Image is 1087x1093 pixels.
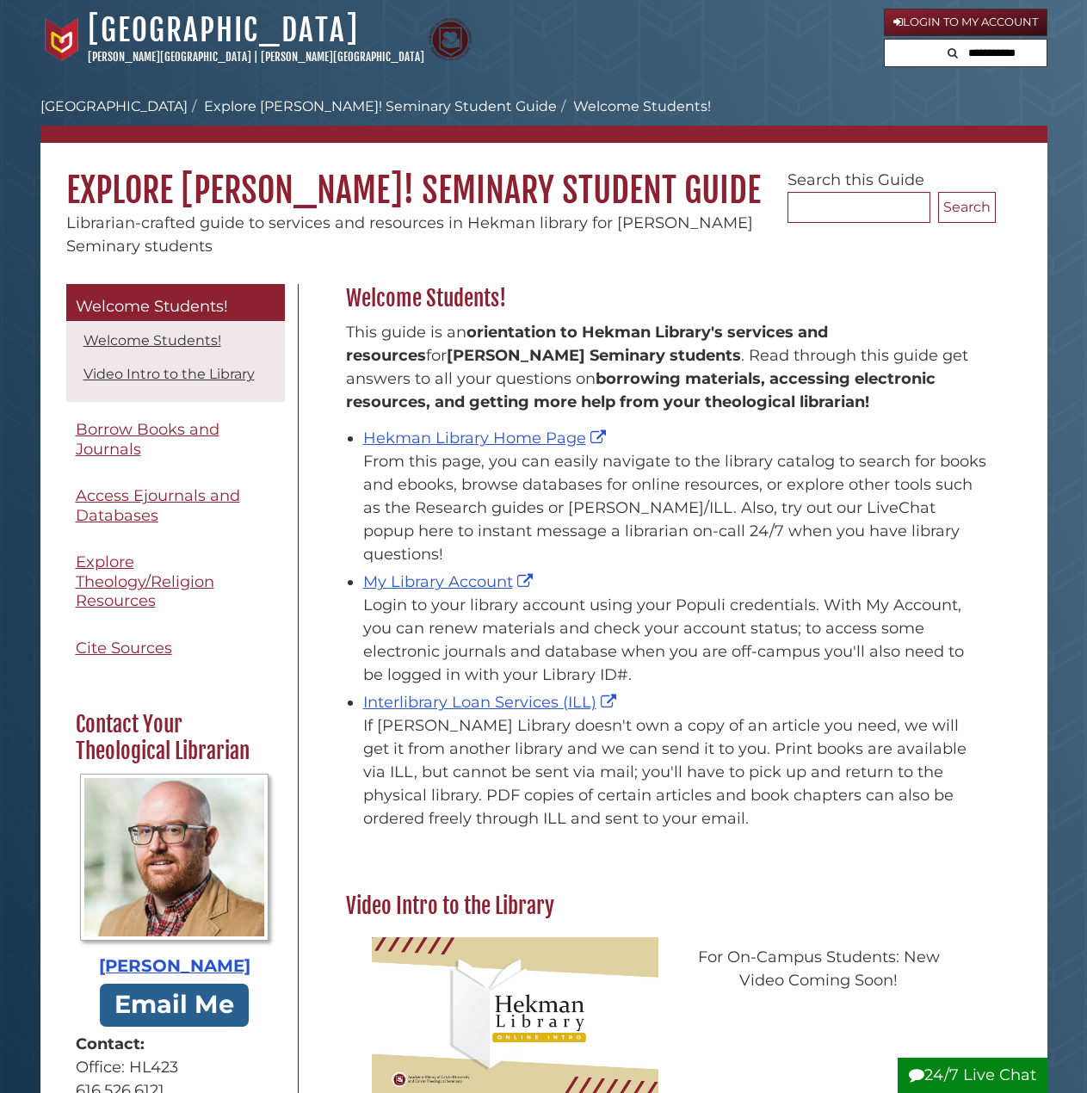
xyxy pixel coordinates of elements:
[938,192,996,223] button: Search
[942,40,963,63] button: Search
[76,297,228,316] span: Welcome Students!
[40,143,1047,212] h1: Explore [PERSON_NAME]! Seminary Student Guide
[363,572,537,591] a: My Library Account
[80,774,269,941] img: Profile Photo
[363,714,987,831] div: If [PERSON_NAME] Library doesn't own a copy of an article you need, we will get it from another l...
[76,1056,274,1079] div: Office: HL423
[88,11,359,49] a: [GEOGRAPHIC_DATA]
[447,346,741,365] strong: [PERSON_NAME] Seminary students
[67,711,282,765] h2: Contact Your Theological Librarian
[204,98,557,114] a: Explore [PERSON_NAME]! Seminary Student Guide
[40,18,83,61] img: Calvin University
[948,47,958,59] i: Search
[100,984,250,1026] a: Email Me
[66,213,753,256] span: Librarian-crafted guide to services and resources in Hekman library for [PERSON_NAME] Seminary st...
[261,50,424,64] a: [PERSON_NAME][GEOGRAPHIC_DATA]
[346,323,968,411] span: This guide is an for . Read through this guide get answers to all your questions on
[337,285,996,312] h2: Welcome Students!
[337,892,996,920] h2: Video Intro to the Library
[429,18,472,61] img: Calvin Theological Seminary
[66,477,285,534] a: Access Ejournals and Databases
[363,429,610,448] a: Hekman Library Home Page
[363,693,621,712] a: Interlibrary Loan Services (ILL)
[884,9,1047,36] a: Login to My Account
[363,450,987,566] div: From this page, you can easily navigate to the library catalog to search for books and ebooks, br...
[254,50,258,64] span: |
[66,543,285,621] a: Explore Theology/Religion Resources
[76,1033,274,1056] strong: Contact:
[83,366,255,382] a: Video Intro to the Library
[557,96,711,117] li: Welcome Students!
[66,629,285,668] a: Cite Sources
[88,50,251,64] a: [PERSON_NAME][GEOGRAPHIC_DATA]
[76,954,274,979] div: [PERSON_NAME]
[83,332,221,349] a: Welcome Students!
[363,594,987,687] div: Login to your library account using your Populi credentials. With My Account, you can renew mater...
[76,639,172,658] span: Cite Sources
[40,98,188,114] a: [GEOGRAPHIC_DATA]
[76,774,274,979] a: Profile Photo [PERSON_NAME]
[66,284,285,322] a: Welcome Students!
[76,553,214,610] span: Explore Theology/Religion Resources
[676,946,962,992] p: For On-Campus Students: New Video Coming Soon!
[76,486,240,525] span: Access Ejournals and Databases
[346,323,828,365] strong: orientation to Hekman Library's services and resources
[66,411,285,468] a: Borrow Books and Journals
[898,1058,1047,1093] button: 24/7 Live Chat
[40,96,1047,143] nav: breadcrumb
[76,420,219,459] span: Borrow Books and Journals
[346,369,936,411] b: borrowing materials, accessing electronic resources, and getting more help from your theological ...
